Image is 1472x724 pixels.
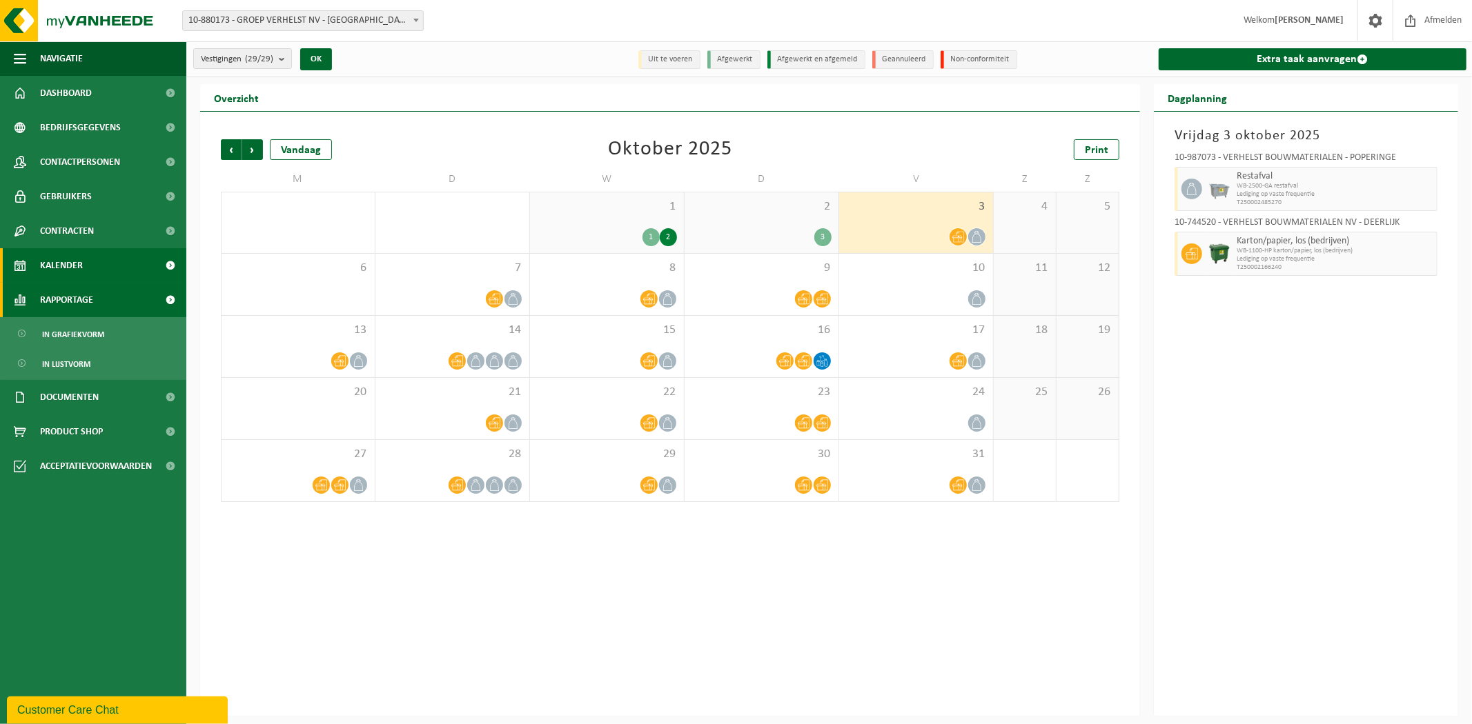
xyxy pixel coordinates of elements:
span: Vorige [221,139,242,160]
div: 10-744520 - VERHELST BOUWMATERIALEN NV - DEERLIJK [1175,218,1437,232]
span: Acceptatievoorwaarden [40,449,152,483]
span: In lijstvorm [42,351,90,377]
span: Documenten [40,380,99,414]
li: Non-conformiteit [941,50,1017,69]
strong: [PERSON_NAME] [1275,15,1344,26]
span: 14 [382,323,522,338]
span: 15 [537,323,677,338]
span: 9 [691,261,832,276]
a: Print [1074,139,1119,160]
span: Rapportage [40,283,93,317]
span: 5 [1063,199,1112,214]
span: 19 [1063,323,1112,338]
td: D [685,167,839,192]
span: T250002166240 [1237,263,1433,272]
span: Karton/papier, los (bedrijven) [1237,236,1433,247]
li: Afgewerkt en afgemeld [767,50,865,69]
div: 3 [814,228,832,246]
img: WB-1100-HPE-GN-01 [1209,243,1230,264]
button: Vestigingen(29/29) [193,48,292,69]
span: Contracten [40,214,94,248]
span: 12 [1063,261,1112,276]
span: Lediging op vaste frequentie [1237,255,1433,263]
span: In grafiekvorm [42,321,104,348]
img: WB-2500-GAL-GY-04 [1209,179,1230,199]
div: 10-987073 - VERHELST BOUWMATERIALEN - POPERINGE [1175,153,1437,167]
span: 11 [1001,261,1049,276]
span: Kalender [40,248,83,283]
span: 2 [691,199,832,214]
span: 21 [382,385,522,400]
h2: Overzicht [200,84,273,111]
h2: Dagplanning [1154,84,1241,111]
td: V [839,167,994,192]
span: 25 [1001,385,1049,400]
span: 30 [691,447,832,462]
span: Dashboard [40,76,92,110]
span: 18 [1001,323,1049,338]
td: W [530,167,685,192]
td: M [221,167,375,192]
li: Geannuleerd [872,50,934,69]
span: 31 [846,447,986,462]
span: 29 [537,447,677,462]
span: Lediging op vaste frequentie [1237,190,1433,199]
span: 26 [1063,385,1112,400]
span: 17 [846,323,986,338]
span: 8 [537,261,677,276]
span: 28 [382,447,522,462]
span: 10-880173 - GROEP VERHELST NV - OOSTENDE [182,10,424,31]
div: Vandaag [270,139,332,160]
span: 7 [382,261,522,276]
span: Contactpersonen [40,145,120,179]
span: 4 [1001,199,1049,214]
span: Bedrijfsgegevens [40,110,121,145]
span: 16 [691,323,832,338]
a: In grafiekvorm [3,321,183,347]
div: 2 [660,228,677,246]
span: 10 [846,261,986,276]
button: OK [300,48,332,70]
a: Extra taak aanvragen [1159,48,1466,70]
span: 1 [537,199,677,214]
span: WB-1100-HP karton/papier, los (bedrijven) [1237,247,1433,255]
li: Afgewerkt [707,50,760,69]
a: In lijstvorm [3,350,183,376]
span: Vestigingen [201,49,273,70]
span: 27 [228,447,368,462]
span: 3 [846,199,986,214]
span: 22 [537,385,677,400]
td: Z [1057,167,1119,192]
span: 6 [228,261,368,276]
div: Oktober 2025 [608,139,732,160]
span: 20 [228,385,368,400]
span: Print [1085,145,1108,156]
span: Navigatie [40,41,83,76]
span: WB-2500-GA restafval [1237,182,1433,190]
td: D [375,167,530,192]
span: 13 [228,323,368,338]
span: 10-880173 - GROEP VERHELST NV - OOSTENDE [183,11,423,30]
span: Volgende [242,139,263,160]
span: 24 [846,385,986,400]
span: Gebruikers [40,179,92,214]
span: 23 [691,385,832,400]
span: Product Shop [40,414,103,449]
count: (29/29) [245,54,273,63]
span: T250002485270 [1237,199,1433,207]
div: 1 [642,228,660,246]
li: Uit te voeren [638,50,700,69]
span: Restafval [1237,171,1433,182]
td: Z [994,167,1057,192]
h3: Vrijdag 3 oktober 2025 [1175,125,1437,146]
iframe: chat widget [7,694,230,724]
